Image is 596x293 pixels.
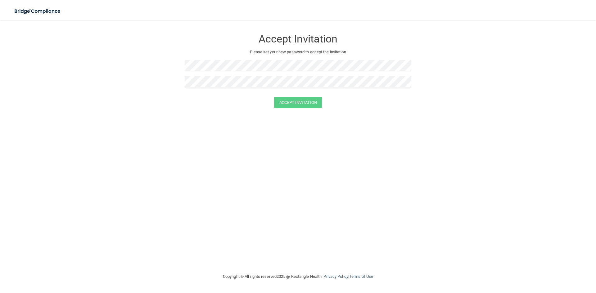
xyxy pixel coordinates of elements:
h3: Accept Invitation [185,33,411,45]
a: Terms of Use [349,274,373,279]
p: Please set your new password to accept the invitation [189,48,407,56]
img: bridge_compliance_login_screen.278c3ca4.svg [9,5,66,18]
div: Copyright © All rights reserved 2025 @ Rectangle Health | | [185,267,411,286]
a: Privacy Policy [323,274,348,279]
button: Accept Invitation [274,97,322,108]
